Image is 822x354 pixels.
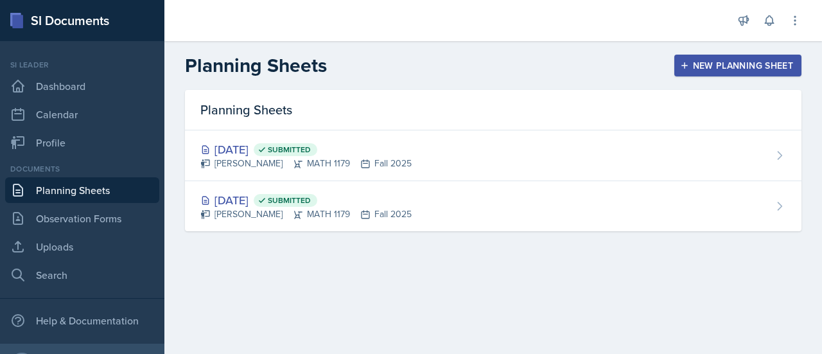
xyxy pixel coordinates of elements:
[5,102,159,127] a: Calendar
[200,191,412,209] div: [DATE]
[5,206,159,231] a: Observation Forms
[5,59,159,71] div: Si leader
[5,308,159,333] div: Help & Documentation
[5,234,159,260] a: Uploads
[185,54,327,77] h2: Planning Sheets
[185,130,801,181] a: [DATE] Submitted [PERSON_NAME]MATH 1179Fall 2025
[185,181,801,231] a: [DATE] Submitted [PERSON_NAME]MATH 1179Fall 2025
[5,163,159,175] div: Documents
[268,195,311,206] span: Submitted
[5,177,159,203] a: Planning Sheets
[5,130,159,155] a: Profile
[185,90,801,130] div: Planning Sheets
[200,208,412,221] div: [PERSON_NAME] MATH 1179 Fall 2025
[5,73,159,99] a: Dashboard
[674,55,801,76] button: New Planning Sheet
[683,60,793,71] div: New Planning Sheet
[200,141,412,158] div: [DATE]
[200,157,412,170] div: [PERSON_NAME] MATH 1179 Fall 2025
[268,145,311,155] span: Submitted
[5,262,159,288] a: Search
